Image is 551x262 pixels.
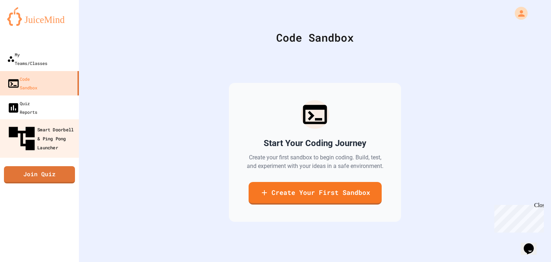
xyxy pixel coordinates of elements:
[97,29,533,46] div: Code Sandbox
[264,137,366,149] h2: Start Your Coding Journey
[4,166,75,183] a: Join Quiz
[3,3,50,46] div: Chat with us now!Close
[7,7,72,26] img: logo-orange.svg
[507,5,529,22] div: My Account
[7,75,37,92] div: Code Sandbox
[246,153,384,170] p: Create your first sandbox to begin coding. Build, test, and experiment with your ideas in a safe ...
[7,50,47,67] div: My Teams/Classes
[6,123,77,154] div: Smart Doorbell & Ping Pong Launcher
[7,99,37,116] div: Quiz Reports
[521,233,544,255] iframe: chat widget
[249,182,382,205] a: Create Your First Sandbox
[491,202,544,233] iframe: chat widget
